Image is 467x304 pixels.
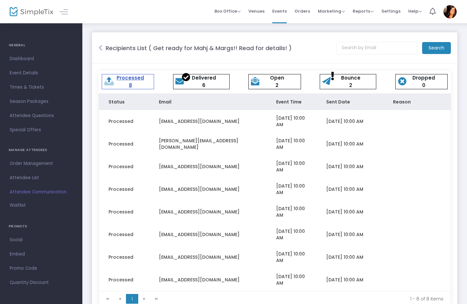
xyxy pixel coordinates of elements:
[383,94,450,110] th: Reason
[159,254,240,260] span: [EMAIL_ADDRESS][DOMAIN_NAME]
[109,186,133,192] span: Processed
[10,83,73,92] span: Times & Tickets
[295,3,310,19] span: Orders
[408,8,422,14] span: Help
[276,251,305,264] span: [DATE] 10:00 AM
[159,209,240,215] span: [EMAIL_ADDRESS][DOMAIN_NAME]
[10,159,73,168] span: Order Management
[349,82,352,89] a: 2
[326,277,363,283] span: [DATE] 10:00 AM
[276,115,305,128] span: [DATE] 10:00 AM
[9,144,74,157] h4: MANAGE ATTENDEES
[270,74,284,81] a: Open
[10,188,73,196] span: Attendee Communication
[10,69,73,77] span: Event Details
[192,74,216,81] a: Delivered
[109,163,133,170] span: Processed
[159,118,240,125] span: [EMAIL_ADDRESS][DOMAIN_NAME]
[326,118,363,125] span: [DATE] 10:00 AM
[10,202,26,209] span: Waitlist
[276,160,305,173] span: [DATE] 10:00 AM
[10,112,73,120] span: Attendee Questions
[10,278,73,287] span: Quantity Discount
[202,82,205,89] a: 6
[9,39,74,52] h4: GENERAL
[159,277,240,283] span: [EMAIL_ADDRESS][DOMAIN_NAME]
[10,97,73,106] span: Season Packages
[106,44,292,52] m-panel-title: Recipients List ( Get ready for Mahj & Margs!! Read for details! )
[275,82,278,89] a: 2
[10,174,73,182] span: Attendee List
[317,94,383,110] th: Sent Date
[276,228,305,241] span: [DATE] 10:00 AM
[326,186,363,192] span: [DATE] 10:00 AM
[272,3,287,19] span: Events
[109,209,133,215] span: Processed
[159,137,238,150] span: [PERSON_NAME][EMAIL_ADDRESS][DOMAIN_NAME]
[167,296,443,302] kendo-pager-info: 1 - 8 of 8 items
[10,126,73,134] span: Special Offers
[109,254,133,260] span: Processed
[109,141,133,147] span: Processed
[326,163,363,170] span: [DATE] 10:00 AM
[129,82,132,89] a: 8
[159,231,240,238] span: [EMAIL_ADDRESS][DOMAIN_NAME]
[422,42,451,54] m-button: Search
[149,94,266,110] th: Email
[276,137,305,150] span: [DATE] 10:00 AM
[109,231,133,238] span: Processed
[214,8,241,14] span: Box Office
[276,205,305,218] span: [DATE] 10:00 AM
[266,94,317,110] th: Event Time
[159,186,240,192] span: [EMAIL_ADDRESS][DOMAIN_NAME]
[412,74,435,81] a: Dropped
[326,254,363,260] span: [DATE] 10:00 AM
[10,250,73,258] span: Embed
[109,277,133,283] span: Processed
[10,236,73,244] span: Social
[353,8,374,14] span: Reports
[381,3,400,19] span: Settings
[326,231,363,238] span: [DATE] 10:00 AM
[326,209,363,215] span: [DATE] 10:00 AM
[337,42,417,54] input: Search by Email
[248,3,265,19] span: Venues
[10,55,73,63] span: Dashboard
[318,8,345,14] span: Marketing
[9,220,74,233] h4: PROMOTE
[326,141,363,147] span: [DATE] 10:00 AM
[99,94,451,291] div: Data table
[276,273,305,286] span: [DATE] 10:00 AM
[276,183,305,196] span: [DATE] 10:00 AM
[159,163,240,170] span: [EMAIL_ADDRESS][DOMAIN_NAME]
[117,74,144,81] a: Processed
[126,294,138,304] span: Page 1
[341,74,360,81] a: Bounce
[10,264,73,273] span: Promo Code
[422,82,425,89] a: 0
[109,118,133,125] span: Processed
[99,94,149,110] th: Status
